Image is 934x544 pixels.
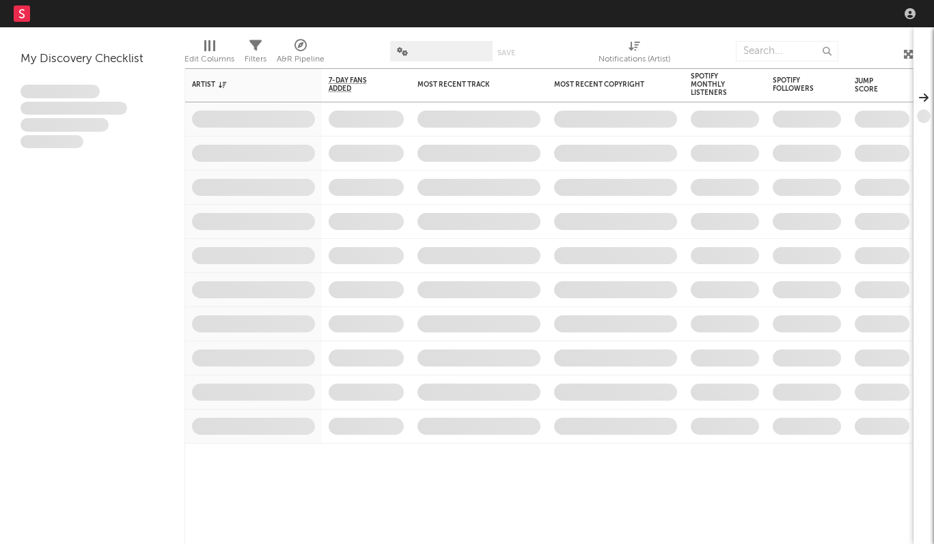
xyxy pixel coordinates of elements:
[855,77,889,94] div: Jump Score
[184,51,234,68] div: Edit Columns
[497,49,515,57] button: Save
[691,72,739,97] div: Spotify Monthly Listeners
[20,135,83,149] span: Aliquam viverra
[736,41,838,61] input: Search...
[329,76,383,93] span: 7-Day Fans Added
[20,118,109,132] span: Praesent ac interdum
[277,34,325,74] div: A&R Pipeline
[245,51,266,68] div: Filters
[20,85,100,98] span: Lorem ipsum dolor
[599,34,670,74] div: Notifications (Artist)
[245,34,266,74] div: Filters
[192,81,294,89] div: Artist
[184,34,234,74] div: Edit Columns
[20,102,127,115] span: Integer aliquet in purus et
[599,51,670,68] div: Notifications (Artist)
[20,51,164,68] div: My Discovery Checklist
[417,81,520,89] div: Most Recent Track
[773,76,821,93] div: Spotify Followers
[554,81,657,89] div: Most Recent Copyright
[277,51,325,68] div: A&R Pipeline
